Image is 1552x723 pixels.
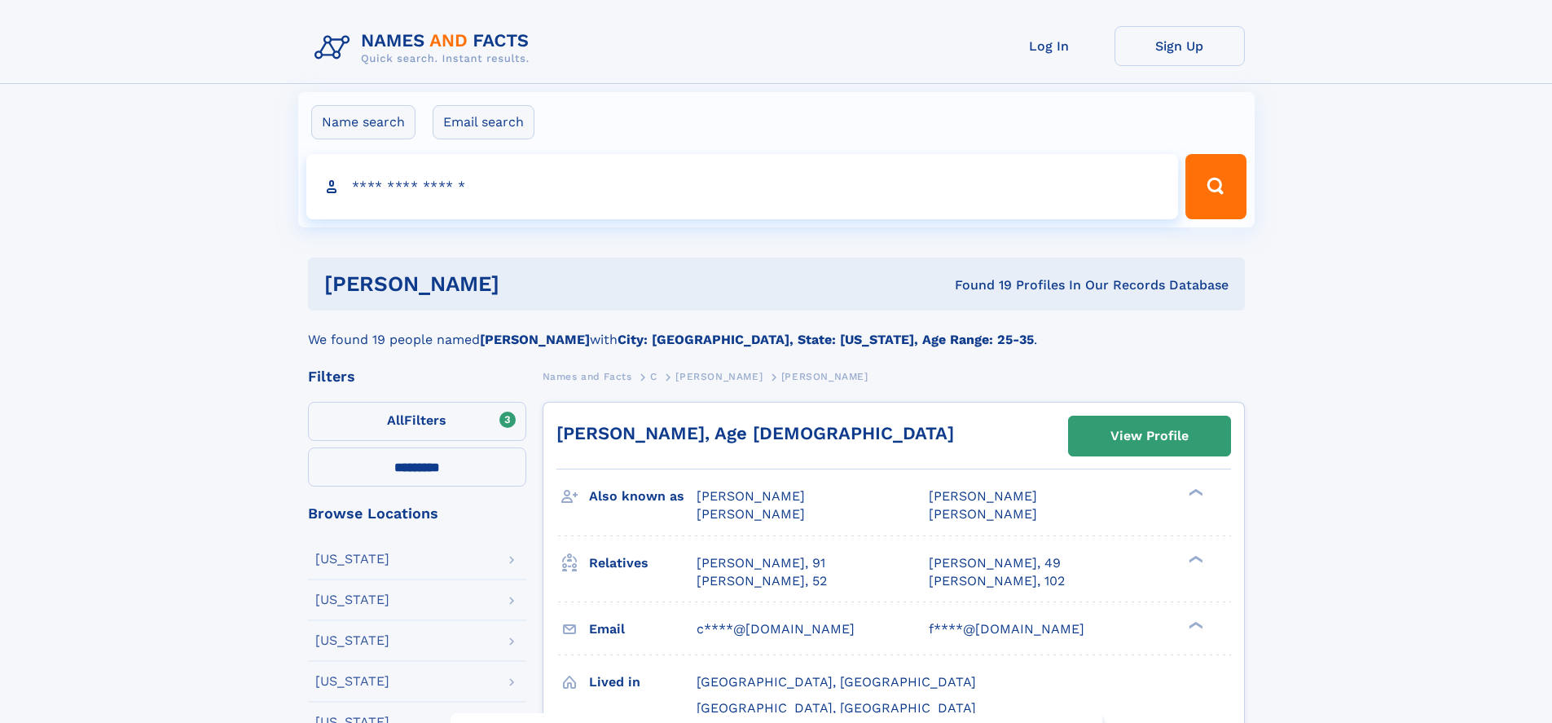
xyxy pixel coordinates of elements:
[675,366,763,386] a: [PERSON_NAME]
[618,332,1034,347] b: City: [GEOGRAPHIC_DATA], State: [US_STATE], Age Range: 25-35
[315,553,389,566] div: [US_STATE]
[308,506,526,521] div: Browse Locations
[308,369,526,384] div: Filters
[306,154,1179,219] input: search input
[556,423,954,443] a: [PERSON_NAME], Age [DEMOGRAPHIC_DATA]
[697,674,976,690] span: [GEOGRAPHIC_DATA], [GEOGRAPHIC_DATA]
[589,615,697,643] h3: Email
[984,26,1115,66] a: Log In
[697,506,805,522] span: [PERSON_NAME]
[1110,417,1189,455] div: View Profile
[697,700,976,716] span: [GEOGRAPHIC_DATA], [GEOGRAPHIC_DATA]
[589,549,697,577] h3: Relatives
[697,488,805,504] span: [PERSON_NAME]
[781,371,868,382] span: [PERSON_NAME]
[929,488,1037,504] span: [PERSON_NAME]
[589,483,697,510] h3: Also known as
[1185,487,1204,498] div: ❯
[1069,417,1230,456] a: View Profile
[1185,619,1204,630] div: ❯
[387,412,404,428] span: All
[315,634,389,647] div: [US_STATE]
[480,332,590,347] b: [PERSON_NAME]
[308,402,526,441] label: Filters
[929,554,1061,572] a: [PERSON_NAME], 49
[315,593,389,606] div: [US_STATE]
[433,105,534,139] label: Email search
[589,668,697,696] h3: Lived in
[1115,26,1245,66] a: Sign Up
[315,675,389,688] div: [US_STATE]
[1185,553,1204,564] div: ❯
[324,274,728,294] h1: [PERSON_NAME]
[929,572,1065,590] a: [PERSON_NAME], 102
[929,506,1037,522] span: [PERSON_NAME]
[650,366,657,386] a: C
[650,371,657,382] span: C
[311,105,415,139] label: Name search
[697,572,827,590] a: [PERSON_NAME], 52
[308,311,1245,350] div: We found 19 people named with .
[308,26,543,70] img: Logo Names and Facts
[543,366,632,386] a: Names and Facts
[727,276,1229,294] div: Found 19 Profiles In Our Records Database
[675,371,763,382] span: [PERSON_NAME]
[697,554,825,572] a: [PERSON_NAME], 91
[1185,154,1246,219] button: Search Button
